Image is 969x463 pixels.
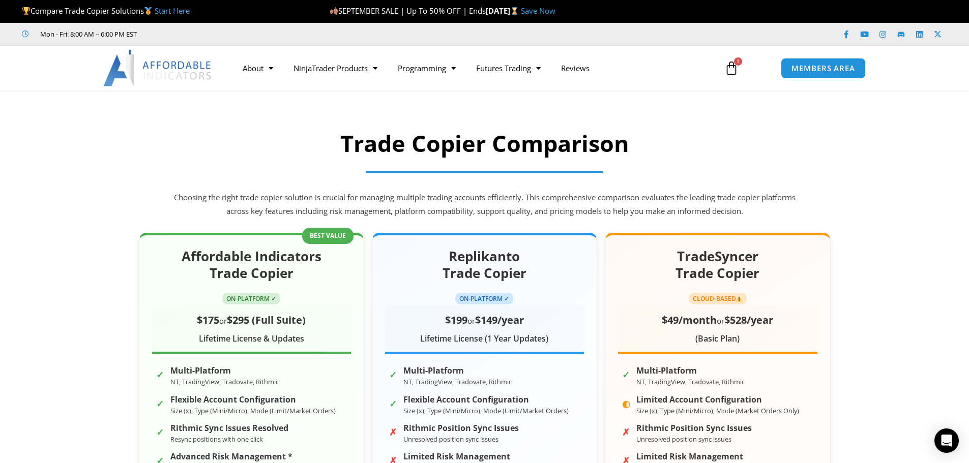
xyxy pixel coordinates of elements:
img: LogoAI | Affordable Indicators – NinjaTrader [103,50,213,86]
div: (Basic Plan) [618,331,817,347]
img: ⌛ [511,7,518,15]
small: Resync positions with one click [170,435,263,444]
strong: Rithmic Position Sync Issues [403,423,519,433]
span: Compare Trade Copier Solutions [22,6,190,16]
a: 1 [709,53,754,83]
strong: Flexible Account Configuration [403,395,569,405]
span: ✓ [156,452,165,461]
img: ⚠ [736,296,742,302]
span: ✓ [389,395,398,405]
strong: Rithmic Position Sync Issues [636,423,752,433]
span: $149/year [475,313,524,327]
span: Mon - Fri: 8:00 AM – 6:00 PM EST [38,28,137,40]
span: ✓ [156,424,165,433]
h2: Trade Copier Comparison [172,129,798,159]
strong: Rithmic Sync Issues Resolved [170,423,288,433]
div: or [385,311,584,329]
strong: Flexible Account Configuration [170,395,336,405]
div: Lifetime License & Updates [152,331,351,347]
span: ✗ [389,424,398,433]
span: ◐ [622,395,631,405]
strong: Advanced Risk Management * [170,452,314,461]
strong: [DATE] [486,6,521,16]
p: Choosing the right trade copier solution is crucial for managing multiple trading accounts effici... [172,191,798,219]
iframe: Customer reviews powered by Trustpilot [151,29,304,39]
strong: Limited Risk Management [403,452,522,461]
h2: TradeSyncer Trade Copier [618,248,817,283]
h2: Replikanto Trade Copier [385,248,584,283]
div: or [152,311,351,329]
span: CLOUD-BASED [689,293,747,304]
span: $49/month [662,313,717,327]
small: Size (x), Type (Mini/Micro), Mode (Limit/Market Orders) [170,406,336,415]
small: Unresolved position sync issues [636,435,731,444]
span: ✗ [622,424,631,433]
span: ✓ [622,366,631,376]
a: Save Now [521,6,555,16]
strong: Multi-Platform [403,366,512,376]
strong: Limited Account Configuration [636,395,799,405]
img: 🏆 [22,7,30,15]
div: Lifetime License (1 Year Updates) [385,331,584,347]
strong: Multi-Platform [170,366,279,376]
small: Size (x), Type (Mini/Micro), Mode (Limit/Market Orders) [403,406,569,415]
span: $199 [445,313,467,327]
span: $528/year [724,313,773,327]
span: ✗ [389,452,398,461]
span: ✓ [156,395,165,405]
strong: Limited Risk Management [636,452,755,461]
span: ✓ [389,366,398,376]
span: 1 [734,57,742,66]
small: NT, TradingView, Tradovate, Rithmic [170,377,279,386]
h2: Affordable Indicators Trade Copier [152,248,351,283]
div: Open Intercom Messenger [934,428,959,453]
a: Programming [388,56,466,80]
small: NT, TradingView, Tradovate, Rithmic [403,377,512,386]
img: 🥇 [144,7,152,15]
span: MEMBERS AREA [791,65,855,72]
a: NinjaTrader Products [283,56,388,80]
a: Reviews [551,56,600,80]
small: Size (x), Type (Mini/Micro), Mode (Market Orders Only) [636,406,799,415]
small: Unresolved position sync issues [403,435,498,444]
span: ON-PLATFORM ✓ [222,293,280,304]
strong: Multi-Platform [636,366,745,376]
img: 🍂 [330,7,338,15]
small: NT, TradingView, Tradovate, Rithmic [636,377,745,386]
span: $295 (Full Suite) [227,313,306,327]
a: About [232,56,283,80]
span: $175 [197,313,219,327]
a: Futures Trading [466,56,551,80]
a: Start Here [155,6,190,16]
span: ON-PLATFORM ✓ [455,293,513,304]
nav: Menu [232,56,713,80]
div: or [618,311,817,329]
a: MEMBERS AREA [781,58,866,79]
span: ✗ [622,452,631,461]
span: SEPTEMBER SALE | Up To 50% OFF | Ends [330,6,486,16]
span: ✓ [156,366,165,376]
